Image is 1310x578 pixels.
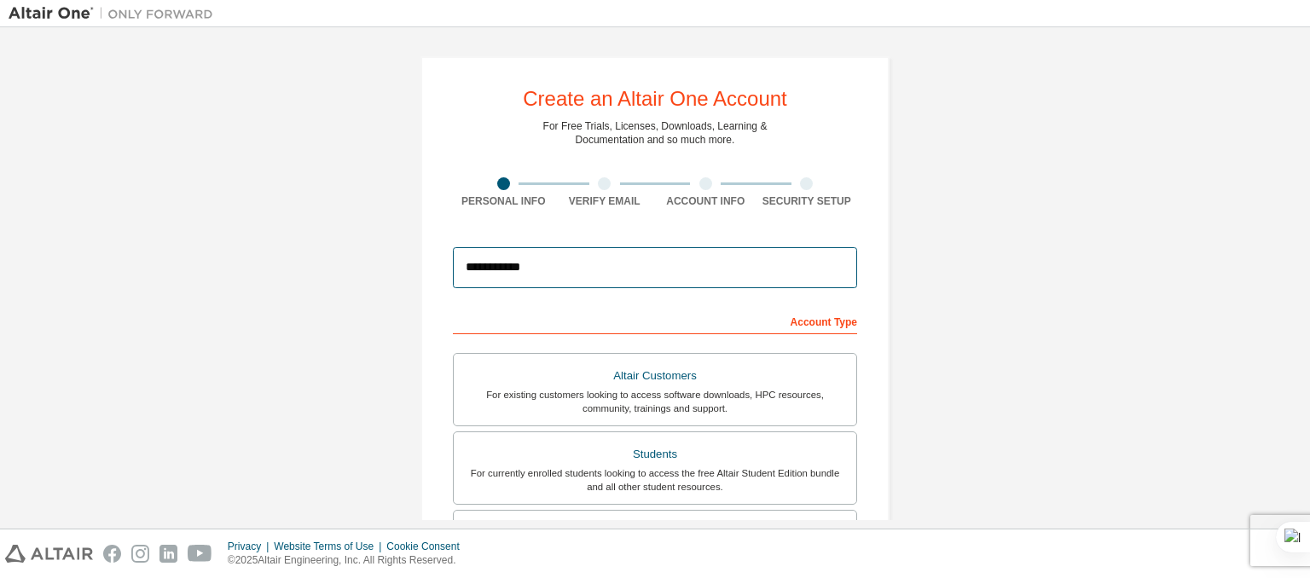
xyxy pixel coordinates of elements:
[523,89,787,109] div: Create an Altair One Account
[228,540,274,553] div: Privacy
[464,364,846,388] div: Altair Customers
[464,442,846,466] div: Students
[274,540,386,553] div: Website Terms of Use
[655,194,756,208] div: Account Info
[756,194,858,208] div: Security Setup
[386,540,469,553] div: Cookie Consent
[453,307,857,334] div: Account Type
[9,5,222,22] img: Altair One
[554,194,656,208] div: Verify Email
[159,545,177,563] img: linkedin.svg
[188,545,212,563] img: youtube.svg
[453,194,554,208] div: Personal Info
[543,119,768,147] div: For Free Trials, Licenses, Downloads, Learning & Documentation and so much more.
[5,545,93,563] img: altair_logo.svg
[103,545,121,563] img: facebook.svg
[131,545,149,563] img: instagram.svg
[464,388,846,415] div: For existing customers looking to access software downloads, HPC resources, community, trainings ...
[228,553,470,568] p: © 2025 Altair Engineering, Inc. All Rights Reserved.
[464,466,846,494] div: For currently enrolled students looking to access the free Altair Student Edition bundle and all ...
